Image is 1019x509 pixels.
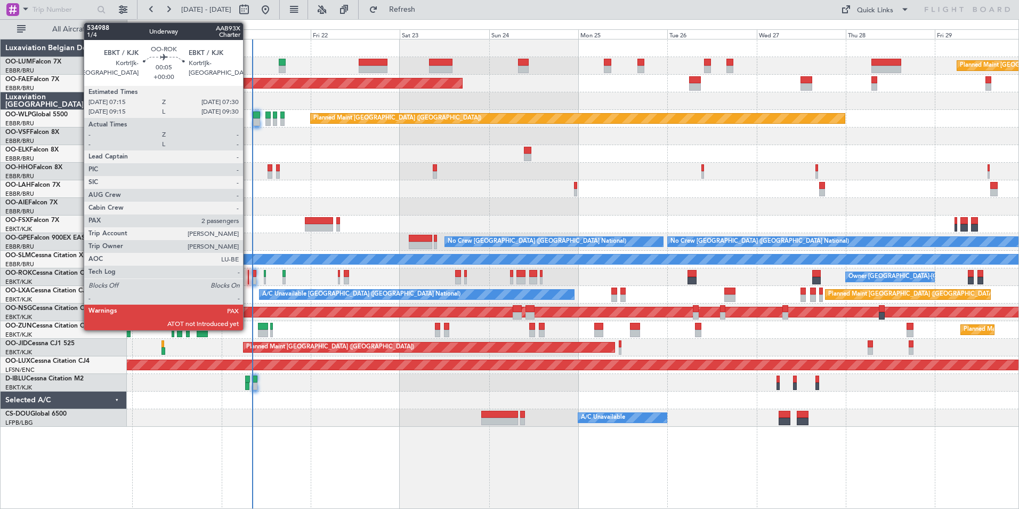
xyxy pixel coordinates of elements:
[5,182,60,188] a: OO-LAHFalcon 7X
[5,76,30,83] span: OO-FAE
[5,358,90,364] a: OO-LUXCessna Citation CJ4
[5,384,32,392] a: EBKT/KJK
[757,29,846,39] div: Wed 27
[12,21,116,38] button: All Aircraft
[5,112,68,118] a: OO-WLPGlobal 5500
[5,164,33,171] span: OO-HHO
[5,348,32,356] a: EBKT/KJK
[670,234,849,250] div: No Crew [GEOGRAPHIC_DATA] ([GEOGRAPHIC_DATA] National)
[5,129,30,136] span: OO-VSF
[5,288,90,294] a: OO-LXACessna Citation CJ4
[5,313,32,321] a: EBKT/KJK
[311,29,400,39] div: Fri 22
[5,340,28,347] span: OO-JID
[163,216,287,232] div: Planned Maint Kortrijk-[GEOGRAPHIC_DATA]
[5,376,84,382] a: D-IBLUCessna Citation M2
[448,234,626,250] div: No Crew [GEOGRAPHIC_DATA] ([GEOGRAPHIC_DATA] National)
[246,339,414,355] div: Planned Maint [GEOGRAPHIC_DATA] ([GEOGRAPHIC_DATA])
[5,288,30,294] span: OO-LXA
[5,235,30,241] span: OO-GPE
[5,200,58,206] a: OO-AIEFalcon 7X
[313,110,481,126] div: Planned Maint [GEOGRAPHIC_DATA] ([GEOGRAPHIC_DATA])
[5,217,30,224] span: OO-FSX
[5,323,91,329] a: OO-ZUNCessna Citation CJ4
[5,182,31,188] span: OO-LAH
[5,358,30,364] span: OO-LUX
[5,164,62,171] a: OO-HHOFalcon 8X
[400,29,489,39] div: Sat 23
[5,252,90,259] a: OO-SLMCessna Citation XLS
[5,296,32,304] a: EBKT/KJK
[5,270,91,276] a: OO-ROKCessna Citation CJ4
[28,26,112,33] span: All Aircraft
[5,129,59,136] a: OO-VSFFalcon 8X
[5,331,32,339] a: EBKT/KJK
[5,137,34,145] a: EBBR/BRU
[5,376,26,382] span: D-IBLU
[5,67,34,75] a: EBBR/BRU
[5,147,29,153] span: OO-ELK
[5,112,31,118] span: OO-WLP
[5,366,35,374] a: LFSN/ENC
[846,29,935,39] div: Thu 28
[5,305,91,312] a: OO-NSGCessna Citation CJ4
[5,172,34,180] a: EBBR/BRU
[129,21,147,30] div: [DATE]
[181,5,231,14] span: [DATE] - [DATE]
[115,182,135,189] div: KVNY
[364,1,428,18] button: Refresh
[489,29,578,39] div: Sun 24
[5,76,59,83] a: OO-FAEFalcon 7X
[5,200,28,206] span: OO-AIE
[581,410,625,426] div: A/C Unavailable
[5,59,61,65] a: OO-LUMFalcon 7X
[262,287,460,303] div: A/C Unavailable [GEOGRAPHIC_DATA] ([GEOGRAPHIC_DATA] National)
[5,235,94,241] a: OO-GPEFalcon 900EX EASy II
[5,252,31,259] span: OO-SLM
[836,1,915,18] button: Quick Links
[5,84,34,92] a: EBBR/BRU
[5,59,32,65] span: OO-LUM
[5,225,32,233] a: EBKT/KJK
[5,323,32,329] span: OO-ZUN
[5,340,75,347] a: OO-JIDCessna CJ1 525
[5,120,34,128] a: EBBR/BRU
[5,278,32,286] a: EBKT/KJK
[5,190,34,198] a: EBBR/BRU
[857,5,893,16] div: Quick Links
[5,411,30,417] span: CS-DOU
[5,270,32,276] span: OO-ROK
[667,29,756,39] div: Tue 26
[5,208,34,216] a: EBBR/BRU
[380,6,425,13] span: Refresh
[5,147,59,153] a: OO-ELKFalcon 8X
[5,419,33,427] a: LFPB/LBG
[5,155,34,163] a: EBBR/BRU
[5,411,67,417] a: CS-DOUGlobal 6500
[5,243,34,251] a: EBBR/BRU
[578,29,667,39] div: Mon 25
[5,305,32,312] span: OO-NSG
[132,29,221,39] div: Wed 20
[5,260,34,268] a: EBBR/BRU
[222,29,311,39] div: Thu 21
[33,2,94,18] input: Trip Number
[848,269,992,285] div: Owner [GEOGRAPHIC_DATA]-[GEOGRAPHIC_DATA]
[5,217,59,224] a: OO-FSXFalcon 7X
